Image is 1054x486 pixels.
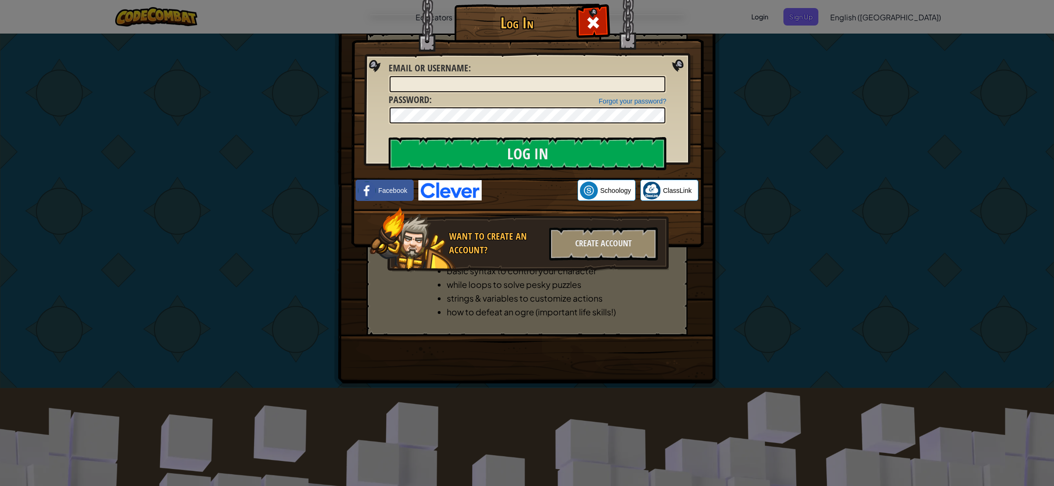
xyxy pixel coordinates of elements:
span: Schoology [600,186,631,195]
span: Email or Username [389,61,468,74]
label: : [389,93,432,107]
img: facebook_small.png [358,182,376,200]
input: Log In [389,137,666,170]
h1: Log In [457,15,577,31]
span: Password [389,93,429,106]
img: classlink-logo-small.png [643,182,661,200]
a: Forgot your password? [599,97,666,105]
span: Facebook [378,186,407,195]
span: ClassLink [663,186,692,195]
iframe: Sign in with Google Button [482,180,578,201]
img: schoology.png [580,182,598,200]
div: Create Account [549,227,658,260]
img: clever-logo-blue.png [418,180,482,200]
label: : [389,61,471,75]
div: Want to create an account? [449,230,544,257]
